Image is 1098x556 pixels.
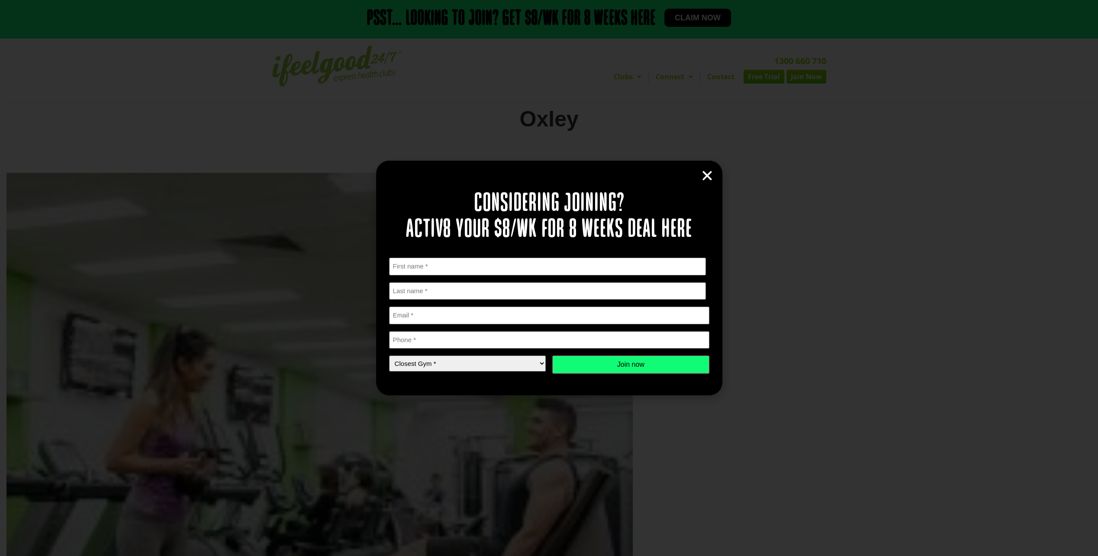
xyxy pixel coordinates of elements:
[389,307,709,324] input: Email *
[701,169,714,182] a: Close
[389,282,706,300] input: Last name *
[552,356,709,374] input: Join now
[389,331,709,349] input: Phone *
[389,191,709,243] h2: Considering joining? Activ8 your $8/wk for 8 weeks deal here
[389,258,706,275] input: First name *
